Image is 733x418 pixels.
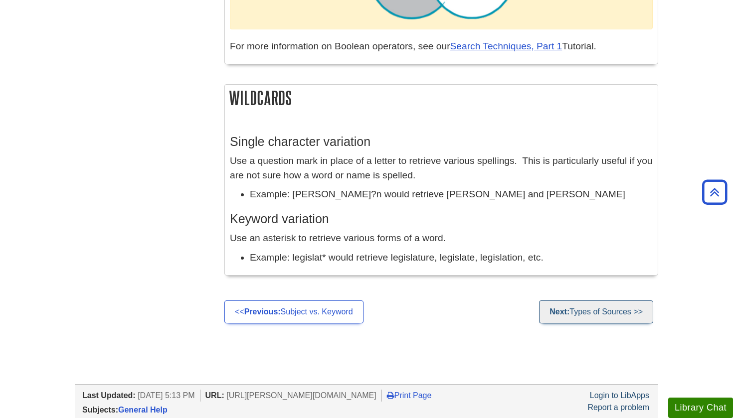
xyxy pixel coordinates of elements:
[230,231,653,246] p: Use an asterisk to retrieve various forms of a word.
[138,391,194,400] span: [DATE] 5:13 PM
[230,212,653,226] h3: Keyword variation
[550,307,569,316] strong: Next:
[230,39,653,54] p: For more information on Boolean operators, see our Tutorial.
[224,300,364,323] a: <<Previous:Subject vs. Keyword
[668,398,733,418] button: Library Chat
[225,85,658,111] h2: Wildcards
[699,185,731,199] a: Back to Top
[539,300,653,323] a: Next:Types of Sources >>
[205,391,224,400] span: URL:
[387,391,432,400] a: Print Page
[118,406,168,414] a: General Help
[230,154,653,183] p: Use a question mark in place of a letter to retrieve various spellings. This is particularly usef...
[230,135,653,149] h3: Single character variation
[590,391,649,400] a: Login to LibApps
[82,406,118,414] span: Subjects:
[82,391,136,400] span: Last Updated:
[226,391,376,400] span: [URL][PERSON_NAME][DOMAIN_NAME]
[244,307,281,316] strong: Previous:
[587,403,649,412] a: Report a problem
[250,251,653,265] li: Example: legislat* would retrieve legislature, legislate, legislation, etc.
[450,41,562,51] a: Search Techniques, Part 1
[250,187,653,202] li: Example: [PERSON_NAME]?n would retrieve [PERSON_NAME] and [PERSON_NAME]
[387,391,394,399] i: Print Page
